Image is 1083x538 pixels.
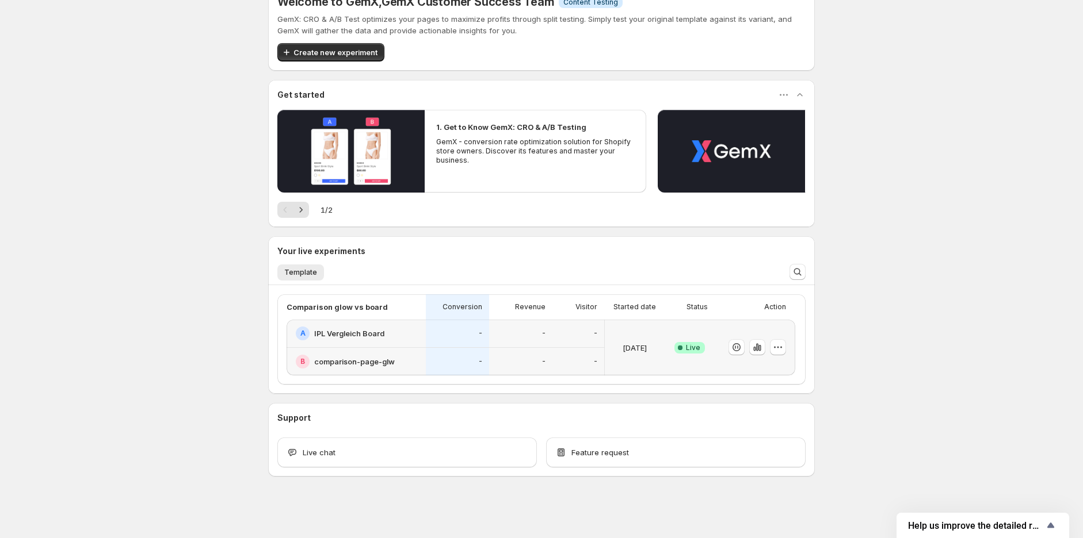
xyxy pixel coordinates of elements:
[300,357,305,366] h2: B
[479,357,482,366] p: -
[687,302,708,312] p: Status
[686,343,700,352] span: Live
[908,518,1058,532] button: Show survey - Help us improve the detailed report for A/B campaigns
[293,47,377,58] span: Create new experiment
[314,328,384,339] h2: IPL Vergleich Board
[908,520,1044,531] span: Help us improve the detailed report for A/B campaigns
[321,204,333,216] span: 1 / 2
[277,89,325,101] h3: Get started
[443,302,482,312] p: Conversion
[277,412,311,424] h3: Support
[436,121,586,133] h2: 1. Get to Know GemX: CRO & A/B Testing
[594,329,597,338] p: -
[571,447,629,458] span: Feature request
[314,356,395,367] h2: comparison-page-glw
[542,329,546,338] p: -
[436,137,634,165] p: GemX - conversion rate optimization solution for Shopify store owners. Discover its features and ...
[515,302,546,312] p: Revenue
[613,302,656,312] p: Started date
[300,329,306,338] h2: A
[303,447,335,458] span: Live chat
[594,357,597,366] p: -
[764,302,786,312] p: Action
[277,110,425,193] button: Play video
[790,264,806,280] button: Search and filter results
[623,342,647,353] p: [DATE]
[277,13,806,36] p: GemX: CRO & A/B Test optimizes your pages to maximize profits through split testing. Simply test ...
[575,302,597,312] p: Visitor
[284,268,317,277] span: Template
[658,110,805,193] button: Play video
[277,245,365,257] h3: Your live experiments
[277,43,384,62] button: Create new experiment
[293,202,309,218] button: Next
[287,301,388,313] p: Comparison glow vs board
[542,357,546,366] p: -
[479,329,482,338] p: -
[277,202,309,218] nav: Pagination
